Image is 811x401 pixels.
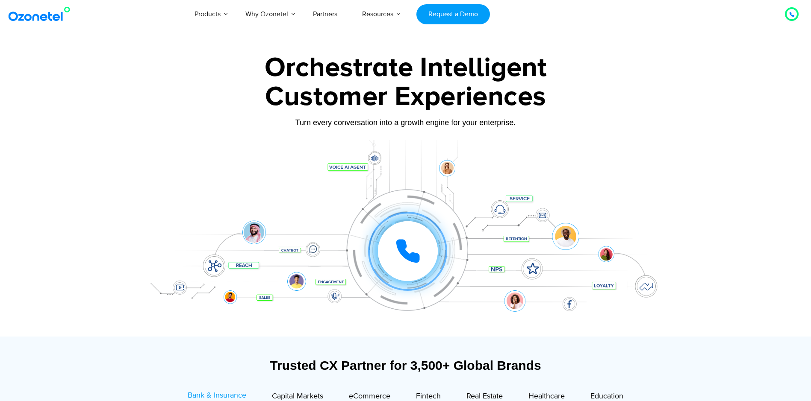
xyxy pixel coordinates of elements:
[590,392,623,401] span: Education
[349,392,390,401] span: eCommerce
[139,76,673,117] div: Customer Experiences
[139,54,673,82] div: Orchestrate Intelligent
[416,4,490,24] a: Request a Demo
[143,358,669,373] div: Trusted CX Partner for 3,500+ Global Brands
[466,392,503,401] span: Real Estate
[416,392,441,401] span: Fintech
[139,118,673,127] div: Turn every conversation into a growth engine for your enterprise.
[528,392,565,401] span: Healthcare
[188,391,246,400] span: Bank & Insurance
[272,392,323,401] span: Capital Markets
